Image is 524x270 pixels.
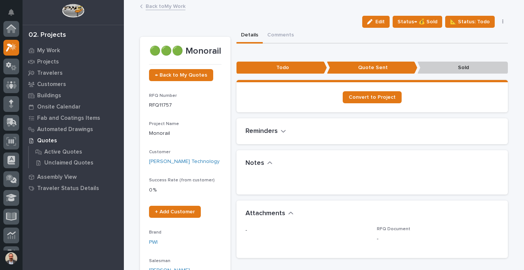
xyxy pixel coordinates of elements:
a: My Work [23,45,124,56]
a: Unclaimed Quotes [29,157,124,168]
p: Fab and Coatings Items [37,115,100,122]
button: Edit [362,16,390,28]
p: Monorail [149,130,221,137]
a: PWI [149,238,158,246]
img: Workspace Logo [62,4,84,18]
h2: Notes [245,159,264,167]
button: Attachments [245,210,294,218]
p: - [245,226,368,234]
a: ← Back to My Quotes [149,69,213,81]
p: Buildings [37,92,61,99]
a: Automated Drawings [23,124,124,135]
p: Unclaimed Quotes [44,160,93,166]
button: Status→ 💰 Sold [393,16,442,28]
a: Active Quotes [29,146,124,157]
button: users-avatar [3,250,19,266]
span: Salesman [149,259,170,263]
p: Traveler Status Details [37,185,99,192]
span: Convert to Project [349,95,396,100]
p: Customers [37,81,66,88]
a: Onsite Calendar [23,101,124,112]
p: Quotes [37,137,57,144]
div: 02. Projects [29,31,66,39]
span: ← Back to My Quotes [155,72,207,78]
a: Projects [23,56,124,67]
p: Travelers [37,70,63,77]
span: Status→ 💰 Sold [398,17,437,26]
a: Travelers [23,67,124,78]
button: Notifications [3,5,19,20]
a: Quotes [23,135,124,146]
a: Convert to Project [343,91,402,103]
span: Brand [149,230,161,235]
p: - [377,235,499,243]
button: Reminders [245,127,286,136]
span: 📐 Status: Todo [450,17,490,26]
span: Edit [375,18,385,25]
p: Sold [417,62,508,74]
a: Assembly View [23,171,124,183]
p: 🟢🟢🟢 Monorail [149,46,221,57]
p: Projects [37,59,59,65]
button: 📐 Status: Todo [445,16,495,28]
p: Onsite Calendar [37,104,81,110]
a: + Add Customer [149,206,201,218]
p: RFQ11757 [149,101,221,109]
h2: Attachments [245,210,285,218]
a: Buildings [23,90,124,101]
a: Fab and Coatings Items [23,112,124,124]
a: Customers [23,78,124,90]
button: Comments [263,28,298,44]
button: Notes [245,159,273,167]
p: Todo [236,62,327,74]
button: Details [236,28,263,44]
span: Customer [149,150,170,154]
p: My Work [37,47,60,54]
p: Quote Sent [327,62,417,74]
p: Assembly View [37,174,77,181]
a: Back toMy Work [146,2,185,10]
span: + Add Customer [155,209,195,214]
span: RFQ Document [377,227,410,231]
span: Project Name [149,122,179,126]
div: Notifications [9,9,19,21]
p: Active Quotes [44,149,82,155]
p: 0 % [149,186,221,194]
a: [PERSON_NAME] Technology [149,158,220,166]
a: Traveler Status Details [23,183,124,194]
span: Success Rate (from customer) [149,178,215,183]
h2: Reminders [245,127,278,136]
p: Automated Drawings [37,126,93,133]
span: RFQ Number [149,94,177,98]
